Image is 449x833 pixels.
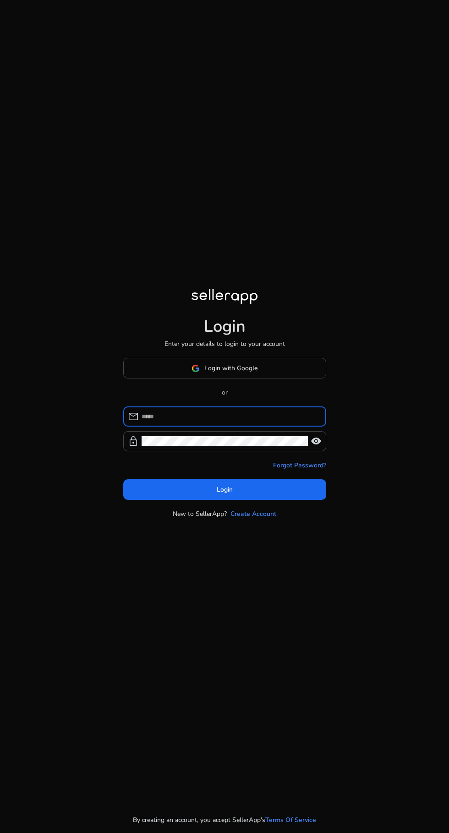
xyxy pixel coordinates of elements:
span: Login [217,485,233,494]
button: Login [123,479,326,500]
a: Terms Of Service [265,815,316,825]
span: mail [128,411,139,422]
h1: Login [204,317,246,336]
span: lock [128,436,139,447]
a: Forgot Password? [273,460,326,470]
a: Create Account [230,509,276,519]
img: google-logo.svg [192,364,200,373]
p: New to SellerApp? [173,509,227,519]
span: Login with Google [204,363,257,373]
p: Enter your details to login to your account [164,339,285,349]
p: or [123,388,326,397]
span: visibility [311,436,322,447]
button: Login with Google [123,358,326,378]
